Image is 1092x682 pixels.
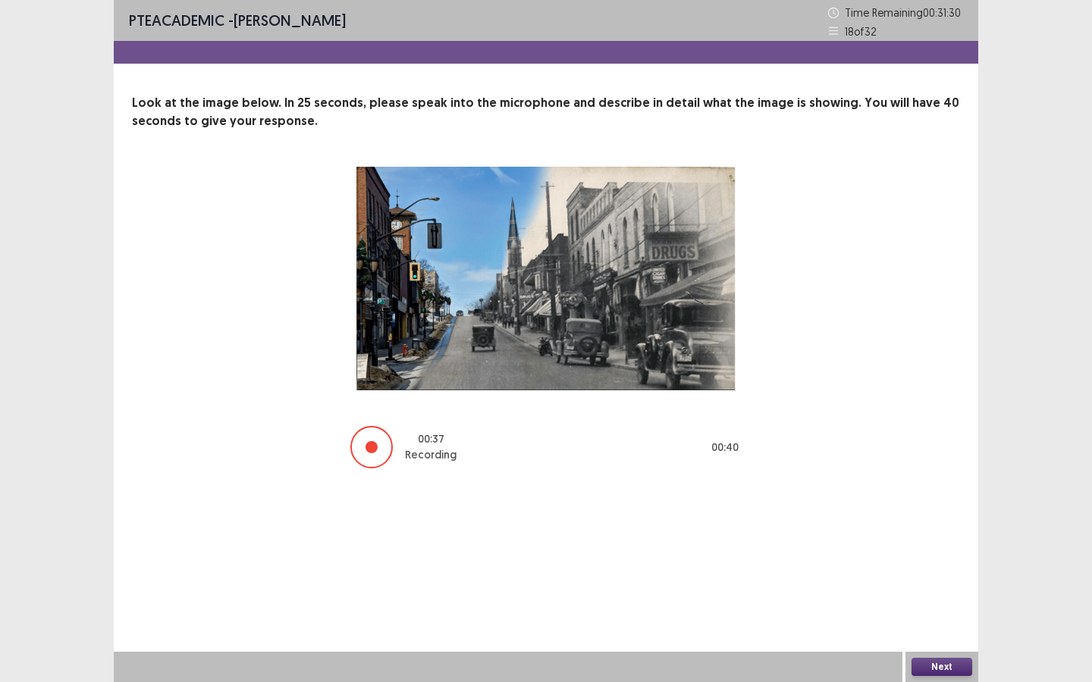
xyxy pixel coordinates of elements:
[405,447,457,463] p: Recording
[912,658,972,676] button: Next
[845,23,877,39] p: 18 of 32
[418,431,444,447] p: 00 : 37
[845,5,963,20] p: Time Remaining 00 : 31 : 30
[356,167,736,390] img: image-description
[129,9,346,32] p: - [PERSON_NAME]
[711,440,739,455] p: 00 : 40
[132,94,960,130] p: Look at the image below. In 25 seconds, please speak into the microphone and describe in detail w...
[129,11,224,30] span: PTE academic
